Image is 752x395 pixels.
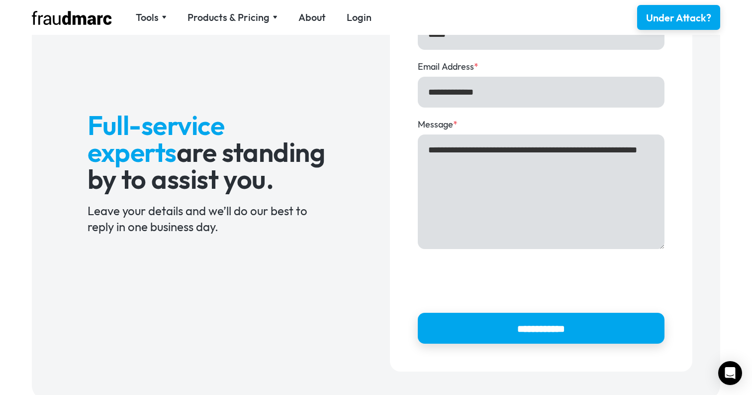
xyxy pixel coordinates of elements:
div: Products & Pricing [188,10,278,24]
label: Email Address [418,60,664,73]
span: Full-service experts [88,108,225,169]
a: About [298,10,326,24]
div: Tools [136,10,159,24]
div: Products & Pricing [188,10,270,24]
label: Message [418,118,664,131]
a: Login [347,10,372,24]
a: Under Attack? [637,5,720,30]
div: Tools [136,10,167,24]
div: Open Intercom Messenger [718,361,742,385]
iframe: reCAPTCHA [418,260,569,298]
h2: are standing by to assist you. [88,112,335,192]
div: Under Attack? [646,11,711,25]
form: Contact Form [418,2,664,344]
div: Leave your details and we’ll do our best to reply in one business day. [88,203,335,235]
